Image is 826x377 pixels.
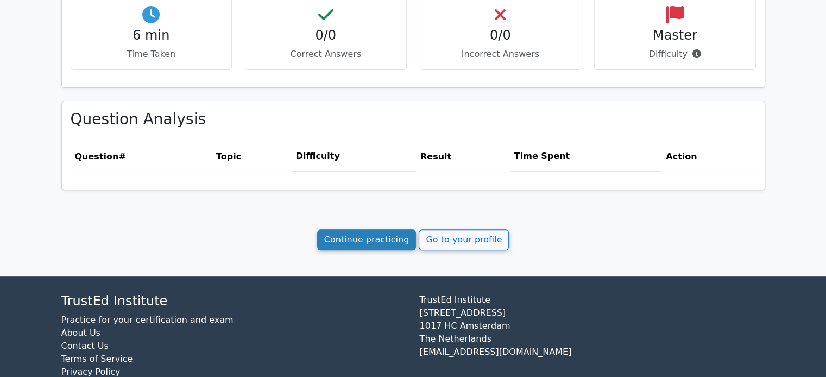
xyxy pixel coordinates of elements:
[292,141,416,172] th: Difficulty
[75,151,119,162] span: Question
[419,229,509,250] a: Go to your profile
[61,354,133,364] a: Terms of Service
[61,315,234,325] a: Practice for your certification and exam
[71,110,756,129] h3: Question Analysis
[254,48,398,61] p: Correct Answers
[80,28,223,43] h4: 6 min
[603,48,747,61] p: Difficulty
[416,141,510,172] th: Result
[254,28,398,43] h4: 0/0
[61,367,121,377] a: Privacy Policy
[61,328,100,338] a: About Us
[429,48,572,61] p: Incorrect Answers
[661,141,755,172] th: Action
[317,229,417,250] a: Continue practicing
[61,293,407,309] h4: TrustEd Institute
[80,48,223,61] p: Time Taken
[429,28,572,43] h4: 0/0
[71,141,212,172] th: #
[212,141,292,172] th: Topic
[510,141,661,172] th: Time Spent
[603,28,747,43] h4: Master
[61,341,109,351] a: Contact Us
